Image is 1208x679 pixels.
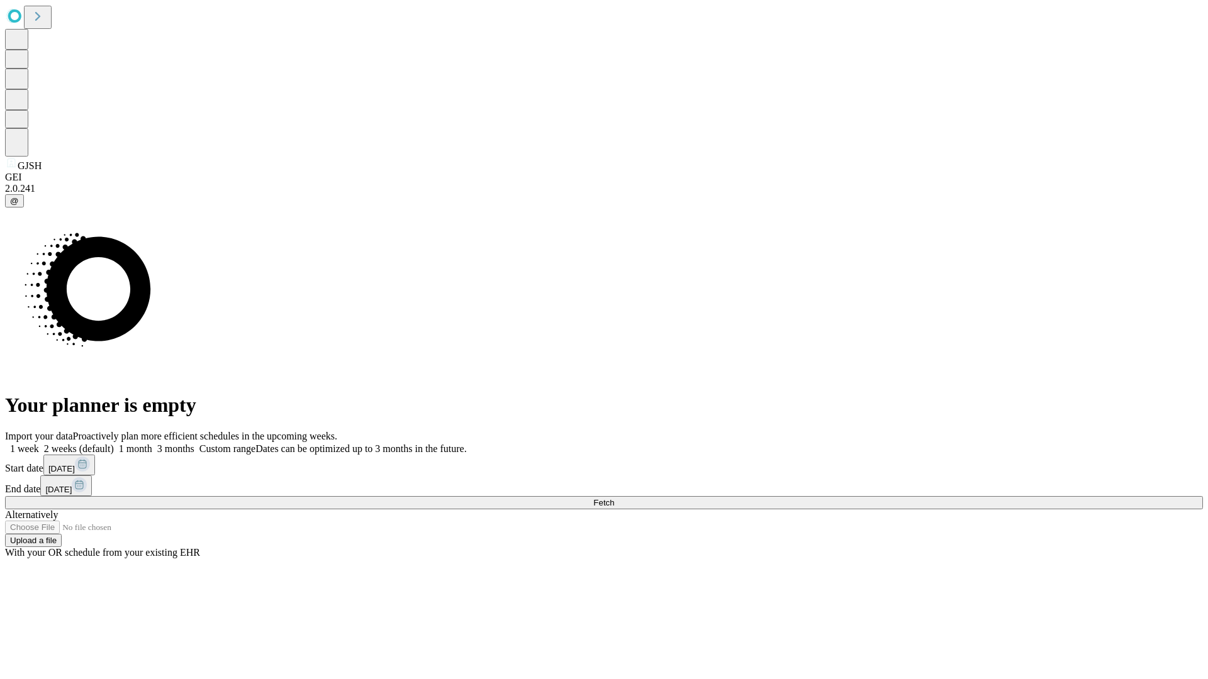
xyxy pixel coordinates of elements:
span: Custom range [199,443,255,454]
button: @ [5,194,24,207]
span: @ [10,196,19,206]
span: 1 month [119,443,152,454]
span: Fetch [593,498,614,507]
span: 1 week [10,443,39,454]
span: Alternatively [5,509,58,520]
span: Dates can be optimized up to 3 months in the future. [255,443,466,454]
button: Upload a file [5,534,62,547]
span: Proactively plan more efficient schedules in the upcoming weeks. [73,431,337,441]
div: End date [5,475,1203,496]
span: GJSH [18,160,42,171]
span: Import your data [5,431,73,441]
button: [DATE] [43,455,95,475]
div: 2.0.241 [5,183,1203,194]
span: 2 weeks (default) [44,443,114,454]
h1: Your planner is empty [5,394,1203,417]
span: 3 months [157,443,194,454]
div: GEI [5,172,1203,183]
button: Fetch [5,496,1203,509]
div: Start date [5,455,1203,475]
span: With your OR schedule from your existing EHR [5,547,200,558]
span: [DATE] [45,485,72,494]
span: [DATE] [48,464,75,473]
button: [DATE] [40,475,92,496]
